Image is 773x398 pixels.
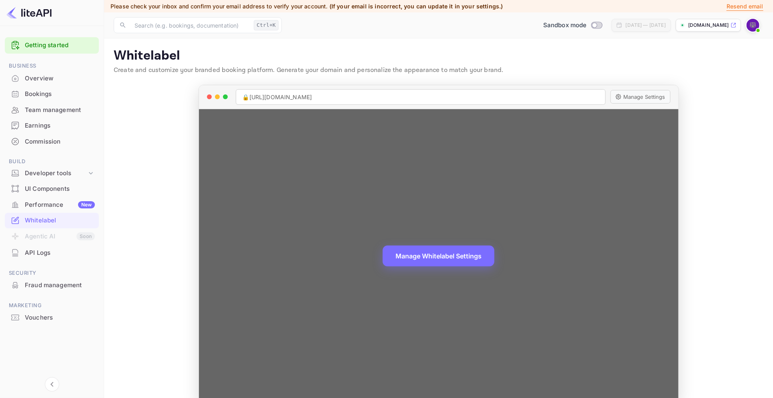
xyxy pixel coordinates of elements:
a: Bookings [5,86,99,101]
div: UI Components [5,181,99,197]
div: Team management [25,106,95,115]
div: Switch to Production mode [540,21,605,30]
span: Security [5,269,99,278]
p: [DOMAIN_NAME] [688,22,729,29]
div: Getting started [5,37,99,54]
a: Overview [5,71,99,86]
a: UI Components [5,181,99,196]
div: Bookings [5,86,99,102]
button: Manage Settings [610,90,671,104]
div: Overview [25,74,95,83]
a: PerformanceNew [5,197,99,212]
div: Earnings [5,118,99,134]
a: Commission [5,134,99,149]
div: Fraud management [25,281,95,290]
div: PerformanceNew [5,197,99,213]
img: LiteAPI logo [6,6,52,19]
div: Commission [5,134,99,150]
div: Commission [25,137,95,146]
div: Developer tools [5,166,99,180]
button: Manage Whitelabel Settings [383,246,494,266]
a: Earnings [5,118,99,133]
div: [DATE] — [DATE] [626,22,666,29]
button: Collapse navigation [45,377,59,392]
input: Search (e.g. bookings, documentation) [130,17,251,33]
a: Vouchers [5,310,99,325]
span: Sandbox mode [543,21,587,30]
div: Bookings [25,90,95,99]
div: Whitelabel [25,216,95,225]
div: API Logs [5,245,99,261]
a: API Logs [5,245,99,260]
div: New [78,201,95,208]
p: Whitelabel [114,48,763,64]
div: Developer tools [25,169,87,178]
span: (If your email is incorrect, you can update it in your settings.) [329,3,503,10]
div: Vouchers [5,310,99,326]
a: Team management [5,102,99,117]
div: Ctrl+K [254,20,279,30]
a: Fraud management [5,278,99,292]
div: Vouchers [25,313,95,322]
span: Business [5,62,99,70]
div: Performance [25,200,95,210]
span: Marketing [5,301,99,310]
div: Team management [5,102,99,118]
div: API Logs [25,248,95,258]
span: Please check your inbox and confirm your email address to verify your account. [110,3,328,10]
div: Fraud management [5,278,99,293]
div: Earnings [25,121,95,130]
img: Skift . [747,19,759,32]
span: Build [5,157,99,166]
p: Create and customize your branded booking platform. Generate your domain and personalize the appe... [114,66,763,75]
a: Getting started [25,41,95,50]
div: 🔒 [URL][DOMAIN_NAME] [236,89,606,105]
a: Whitelabel [5,213,99,228]
p: Resend email [727,2,763,11]
div: UI Components [25,184,95,194]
